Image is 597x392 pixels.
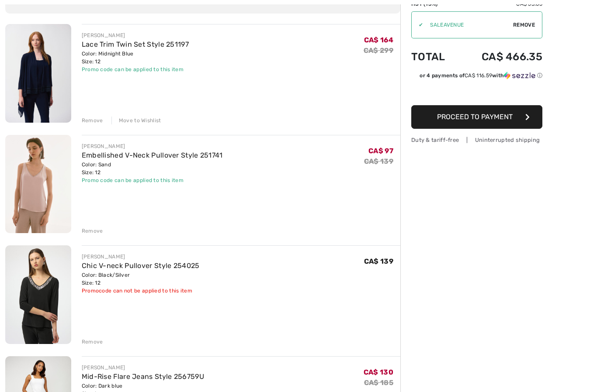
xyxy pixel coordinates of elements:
div: Duty & tariff-free | Uninterrupted shipping [411,136,542,144]
a: Embellished V-Neck Pullover Style 251741 [82,151,223,159]
div: or 4 payments ofCA$ 116.59withSezzle Click to learn more about Sezzle [411,72,542,83]
div: Move to Wishlist [111,117,161,124]
a: Lace Trim Twin Set Style 251197 [82,40,189,48]
div: [PERSON_NAME] [82,364,204,371]
img: Embellished V-Neck Pullover Style 251741 [5,135,71,234]
div: Color: Black/Silver Size: 12 [82,271,200,287]
div: Promocode can not be applied to this item [82,287,200,295]
img: Sezzle [504,72,535,79]
div: [PERSON_NAME] [82,142,223,150]
div: ✔ [412,21,423,29]
div: Color: Sand Size: 12 [82,161,223,176]
input: Promo code [423,12,513,38]
img: Lace Trim Twin Set Style 251197 [5,24,71,123]
a: Chic V-neck Pullover Style 254025 [82,261,200,270]
button: Proceed to Payment [411,105,542,129]
div: [PERSON_NAME] [82,253,200,261]
div: Color: Midnight Blue Size: 12 [82,50,189,65]
td: CA$ 466.35 [458,42,542,72]
div: Remove [82,227,103,235]
td: Total [411,42,458,72]
div: or 4 payments of with [420,72,542,79]
div: Remove [82,117,103,124]
div: Promo code can be applied to this item [82,65,189,73]
span: Proceed to Payment [437,113,513,121]
div: Remove [82,338,103,346]
span: CA$ 164 [364,36,393,44]
span: Remove [513,21,535,29]
img: Chic V-neck Pullover Style 254025 [5,245,71,344]
div: [PERSON_NAME] [82,31,189,39]
span: CA$ 97 [368,147,393,155]
span: CA$ 116.59 [465,72,492,79]
span: CA$ 139 [364,257,393,265]
s: CA$ 139 [364,157,393,165]
s: CA$ 299 [364,46,393,55]
s: CA$ 185 [364,378,393,387]
span: CA$ 130 [364,368,393,376]
div: Promo code can be applied to this item [82,176,223,184]
iframe: PayPal-paypal [411,83,542,102]
a: Mid-Rise Flare Jeans Style 256759U [82,372,204,381]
